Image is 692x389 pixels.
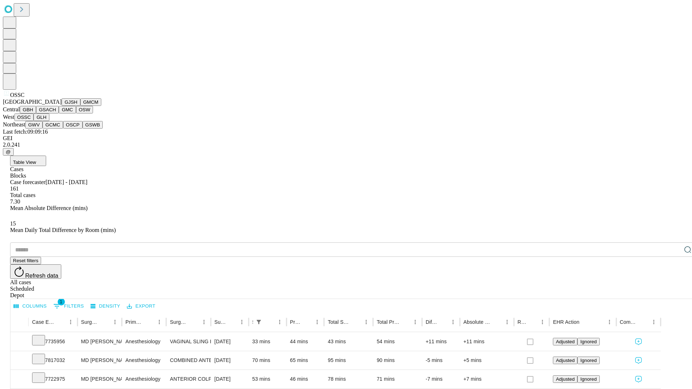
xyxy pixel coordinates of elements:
button: Menu [110,317,120,327]
button: Reset filters [10,257,41,264]
button: Sort [100,317,110,327]
button: Select columns [12,301,49,312]
div: ANTERIOR COLPORRAPHY, [MEDICAL_DATA], CYSTO [170,370,207,388]
div: Anesthesiology [125,351,163,370]
span: Adjusted [556,358,575,363]
button: @ [3,148,14,156]
div: Scheduled In Room Duration [252,319,253,325]
div: EHR Action [553,319,579,325]
button: Table View [10,156,46,166]
span: Adjusted [556,339,575,344]
button: Menu [237,317,247,327]
div: [DATE] [214,370,245,388]
div: Total Predicted Duration [377,319,399,325]
button: GWV [25,121,43,129]
div: 78 mins [328,370,369,388]
div: Resolved in EHR [518,319,527,325]
div: Case Epic Id [32,319,55,325]
div: 44 mins [290,332,321,351]
div: COMBINED ANTEROPOSTERIOR [MEDICAL_DATA], CYSTO [170,351,207,370]
span: @ [6,149,11,155]
div: 7817032 [32,351,74,370]
div: VAGINAL SLING PROCEDURE FOR [MEDICAL_DATA] [170,332,207,351]
span: Adjusted [556,376,575,382]
span: Central [3,106,20,112]
button: Menu [410,317,420,327]
div: Anesthesiology [125,332,163,351]
button: Sort [351,317,361,327]
span: Northeast [3,121,25,128]
div: 95 mins [328,351,369,370]
button: Sort [302,317,312,327]
button: Ignored [577,375,599,383]
button: Sort [400,317,410,327]
button: Menu [649,317,659,327]
button: GBH [20,106,36,113]
span: Table View [13,160,36,165]
span: 15 [10,220,16,227]
span: Reset filters [13,258,38,263]
button: Expand [14,373,25,386]
button: Adjusted [553,375,577,383]
button: Refresh data [10,264,61,279]
div: 1 active filter [254,317,264,327]
button: Sort [56,317,66,327]
button: Sort [527,317,537,327]
div: -5 mins [426,351,456,370]
button: Menu [275,317,285,327]
div: +5 mins [463,351,510,370]
div: 33 mins [252,332,283,351]
span: West [3,114,14,120]
span: Total cases [10,192,35,198]
div: Primary Service [125,319,143,325]
button: Adjusted [553,357,577,364]
button: Sort [265,317,275,327]
span: Mean Daily Total Difference by Room (mins) [10,227,116,233]
div: 2.0.241 [3,142,689,148]
button: OSCP [63,121,83,129]
div: 7722975 [32,370,74,388]
span: Last fetch: 09:09:16 [3,129,48,135]
span: Ignored [580,376,596,382]
div: Surgeon Name [81,319,99,325]
div: 46 mins [290,370,321,388]
div: [DATE] [214,351,245,370]
button: Ignored [577,338,599,345]
div: 54 mins [377,332,418,351]
button: Menu [199,317,209,327]
div: 53 mins [252,370,283,388]
button: GSACH [36,106,59,113]
button: GSWB [83,121,103,129]
button: Sort [189,317,199,327]
button: Density [89,301,122,312]
div: MD [PERSON_NAME] [81,351,118,370]
button: GJSH [62,98,80,106]
button: GMC [59,106,76,113]
button: Sort [639,317,649,327]
button: Expand [14,354,25,367]
div: GEI [3,135,689,142]
button: Menu [312,317,322,327]
span: Ignored [580,358,596,363]
button: Adjusted [553,338,577,345]
div: Surgery Name [170,319,188,325]
div: 65 mins [290,351,321,370]
div: MD [PERSON_NAME] [81,370,118,388]
span: [DATE] - [DATE] [45,179,87,185]
span: Refresh data [25,273,58,279]
button: Menu [448,317,458,327]
button: Export [125,301,157,312]
button: Menu [537,317,547,327]
button: Menu [502,317,512,327]
span: Case forecaster [10,179,45,185]
button: Ignored [577,357,599,364]
div: 43 mins [328,332,369,351]
span: Ignored [580,339,596,344]
button: Sort [227,317,237,327]
div: Comments [620,319,638,325]
button: Show filters [254,317,264,327]
button: OSSC [14,113,34,121]
button: GLH [34,113,49,121]
div: +11 mins [426,332,456,351]
div: Absolute Difference [463,319,491,325]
